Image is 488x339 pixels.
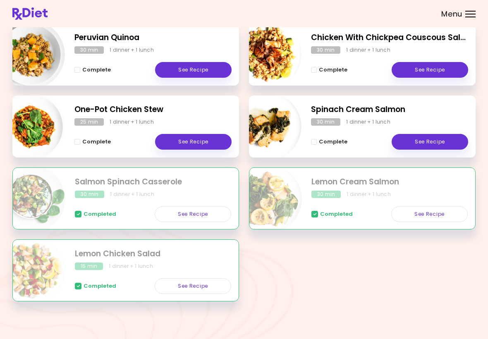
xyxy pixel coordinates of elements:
[74,46,104,54] div: 30 min
[233,165,302,233] img: Info - Lemon Cream Salmon
[155,278,231,294] a: See Recipe - Lemon Chicken Salad
[311,118,340,126] div: 30 min
[391,206,468,222] a: See Recipe - Lemon Cream Salmon
[319,67,347,73] span: Complete
[84,283,116,289] span: Completed
[12,7,48,20] img: RxDiet
[155,134,232,150] a: See Recipe - One-Pot Chicken Stew
[74,137,111,147] button: Complete - One-Pot Chicken Stew
[392,134,468,150] a: See Recipe - Spinach Cream Salmon
[392,62,468,78] a: See Recipe - Chicken With Chickpea Couscous Salad
[75,176,231,188] h2: Salmon Spinach Casserole
[346,118,390,126] div: 1 dinner + 1 lunch
[109,263,153,270] div: 1 dinner + 1 lunch
[110,46,154,54] div: 1 dinner + 1 lunch
[233,20,301,89] img: Info - Chicken With Chickpea Couscous Salad
[74,104,232,116] h2: One-Pot Chicken Stew
[311,65,347,75] button: Complete - Chicken With Chickpea Couscous Salad
[311,137,347,147] button: Complete - Spinach Cream Salmon
[155,62,232,78] a: See Recipe - Peruvian Quinoa
[311,191,341,198] div: 30 min
[311,32,468,44] h2: Chicken With Chickpea Couscous Salad
[320,211,353,217] span: Completed
[233,92,301,161] img: Info - Spinach Cream Salmon
[75,263,103,270] div: 15 min
[110,191,154,198] div: 1 dinner + 1 lunch
[110,118,154,126] div: 1 dinner + 1 lunch
[84,211,116,217] span: Completed
[346,46,390,54] div: 1 dinner + 1 lunch
[311,46,340,54] div: 30 min
[74,118,104,126] div: 25 min
[75,191,104,198] div: 30 min
[319,138,347,145] span: Complete
[311,176,468,188] h2: Lemon Cream Salmon
[441,10,462,18] span: Menu
[82,138,111,145] span: Complete
[82,67,111,73] span: Complete
[155,206,231,222] a: See Recipe - Salmon Spinach Casserole
[311,104,468,116] h2: Spinach Cream Salmon
[74,65,111,75] button: Complete - Peruvian Quinoa
[347,191,391,198] div: 1 dinner + 1 lunch
[75,248,231,260] h2: Lemon Chicken Salad
[74,32,232,44] h2: Peruvian Quinoa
